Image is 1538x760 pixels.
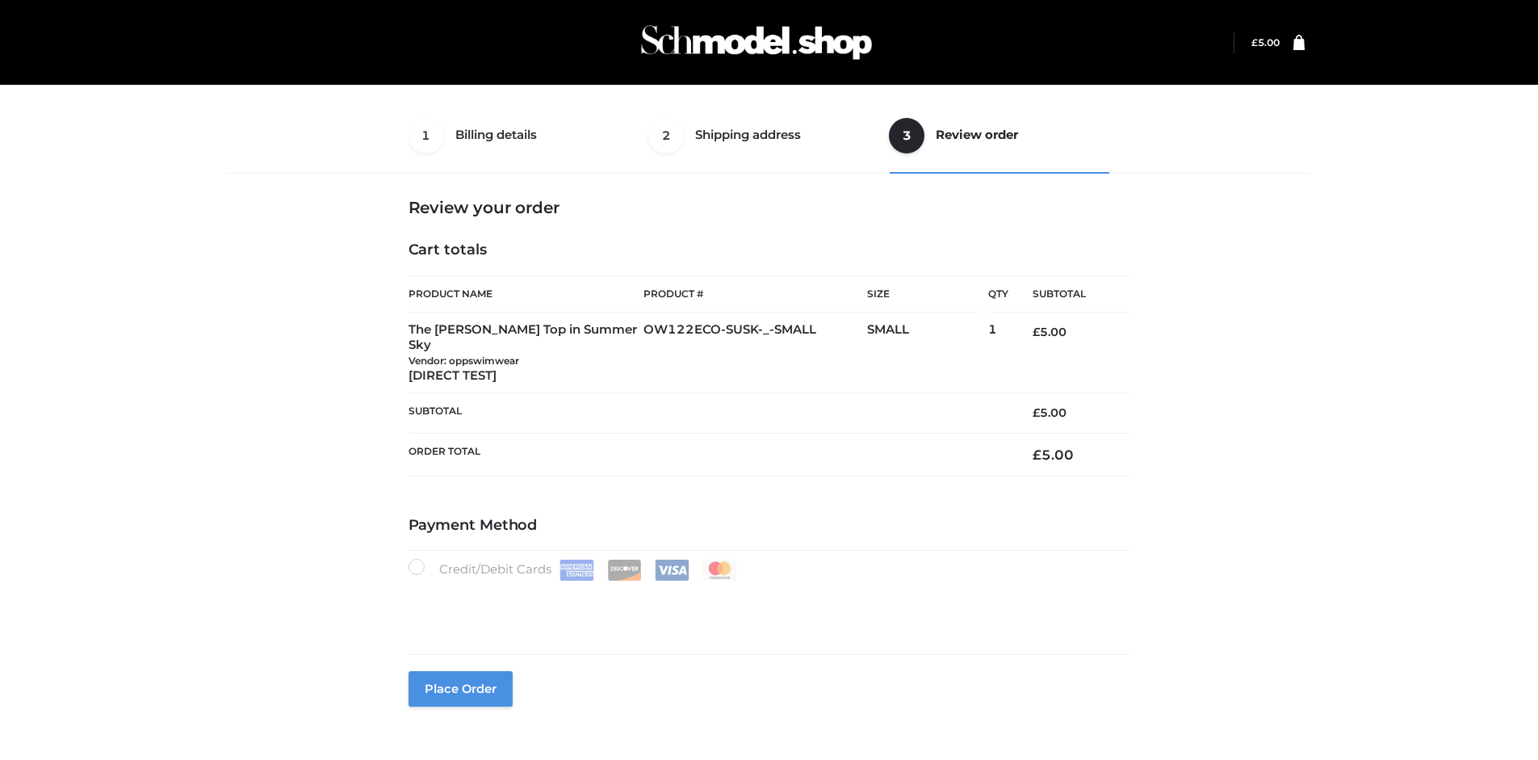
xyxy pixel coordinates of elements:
img: Visa [655,560,689,581]
h3: Review your order [409,198,1130,217]
th: Size [867,276,980,313]
h4: Cart totals [409,241,1130,259]
span: £ [1033,447,1041,463]
bdi: 5.00 [1033,447,1074,463]
td: 1 [988,313,1008,393]
bdi: 5.00 [1033,325,1067,339]
iframe: Secure payment input frame [405,577,1127,636]
bdi: 5.00 [1251,36,1280,48]
th: Subtotal [409,393,1009,433]
span: £ [1251,36,1258,48]
th: Product # [643,275,867,313]
img: Mastercard [702,560,737,581]
img: Schmodel Admin 964 [635,10,878,74]
th: Subtotal [1008,276,1129,313]
a: £5.00 [1251,36,1280,48]
img: Discover [607,560,642,581]
small: Vendor: oppswimwear [409,355,519,367]
bdi: 5.00 [1033,405,1067,420]
span: £ [1033,405,1040,420]
td: The [PERSON_NAME] Top in Summer Sky [DIRECT TEST] [409,313,644,393]
h4: Payment Method [409,517,1130,535]
label: Credit/Debit Cards [409,559,739,581]
td: SMALL [867,313,988,393]
th: Product Name [409,275,644,313]
button: Place order [409,671,513,707]
img: Amex [559,560,594,581]
th: Qty [988,275,1008,313]
span: £ [1033,325,1040,339]
td: OW122ECO-SUSK-_-SMALL [643,313,867,393]
th: Order Total [409,433,1009,476]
